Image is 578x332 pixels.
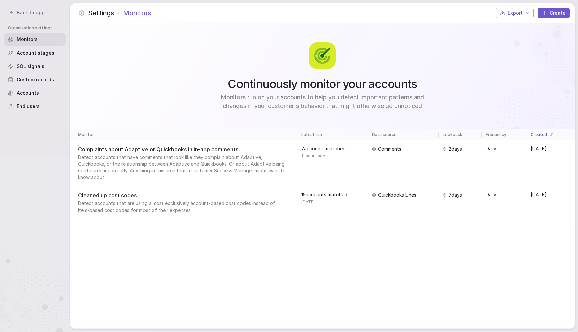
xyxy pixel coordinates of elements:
span: Account stages [17,50,54,56]
img: Signal [309,42,336,69]
a: Accounts [4,87,66,99]
span: Detect accounts that are using almost exclusively account-based cost codes instead of item-based ... [78,200,288,214]
span: 11 hours ago [301,153,364,159]
span: Frequency [486,132,506,138]
span: / [117,8,120,18]
a: SQL signals [4,60,66,72]
span: Created [531,132,547,138]
span: End users [17,103,40,110]
button: Export [496,8,534,18]
span: Monitors [17,36,38,43]
span: Monitor [78,132,94,138]
a: End users [4,100,66,112]
span: [DATE] [531,145,571,152]
span: Organization settings [8,25,66,31]
a: Monitors [4,33,66,46]
span: 7 accounts matched [301,145,364,152]
span: Monitors run on your accounts to help you detect important patterns and changes in your customer'... [214,93,431,110]
span: 2 days [449,145,462,152]
span: Complaints about Adaptive or Quickbooks in in-app comments [78,145,288,153]
button: Create [538,8,570,18]
span: [DATE] [301,199,364,205]
span: Comments [378,145,401,152]
span: Latest run [301,132,322,138]
span: Lookback [443,132,462,138]
span: Cleaned up cost codes [78,191,288,199]
span: 15 accounts matched [301,191,364,198]
span: Detect accounts that have comments that look like they complain about Adaptive, Quickbooks, or th... [78,154,288,181]
button: Back to app [5,8,49,17]
span: Daily [486,146,496,151]
span: Quickbooks Lines [378,191,416,198]
span: Continuously monitor your accounts [228,77,417,90]
span: Settings [88,8,114,18]
a: Account stages [4,47,66,59]
span: Accounts [17,90,39,96]
span: 7 days [449,191,462,198]
span: Monitors [123,8,151,18]
span: Custom records [17,76,54,83]
span: SQL signals [17,63,44,70]
span: [DATE] [531,191,571,198]
span: Data source [372,132,396,138]
a: Custom records [4,74,66,86]
span: Daily [486,192,496,197]
span: Back to app [17,9,45,16]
